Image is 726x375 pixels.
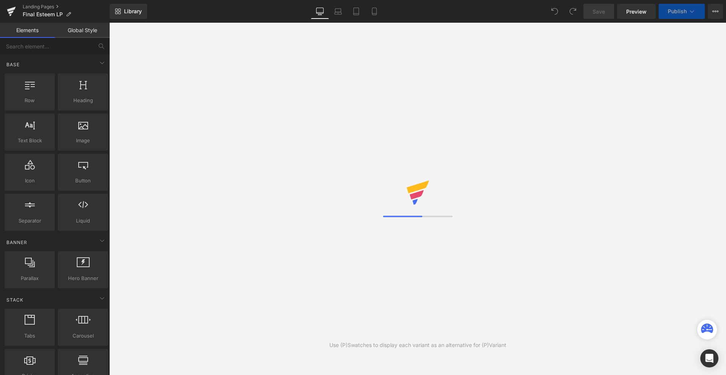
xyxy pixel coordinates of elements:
span: Final Esteem LP [23,11,63,17]
span: Liquid [60,217,106,225]
span: Carousel [60,332,106,340]
span: Separator [7,217,53,225]
a: New Library [110,4,147,19]
span: Row [7,96,53,104]
span: Tabs [7,332,53,340]
button: Publish [659,4,705,19]
span: Button [60,177,106,185]
a: Landing Pages [23,4,110,10]
span: Publish [668,8,687,14]
span: Image [60,137,106,145]
span: Icon [7,177,53,185]
span: Parallax [7,274,53,282]
a: Preview [617,4,656,19]
a: Mobile [365,4,383,19]
span: Text Block [7,137,53,145]
button: Redo [565,4,580,19]
span: Preview [626,8,647,16]
a: Tablet [347,4,365,19]
a: Desktop [311,4,329,19]
button: Undo [547,4,562,19]
span: Library [124,8,142,15]
span: Base [6,61,20,68]
span: Banner [6,239,28,246]
div: Open Intercom Messenger [700,349,718,367]
a: Global Style [55,23,110,38]
div: Use (P)Swatches to display each variant as an alternative for (P)Variant [329,341,506,349]
span: Stack [6,296,24,303]
span: Hero Banner [60,274,106,282]
span: Save [593,8,605,16]
a: Laptop [329,4,347,19]
button: More [708,4,723,19]
span: Heading [60,96,106,104]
